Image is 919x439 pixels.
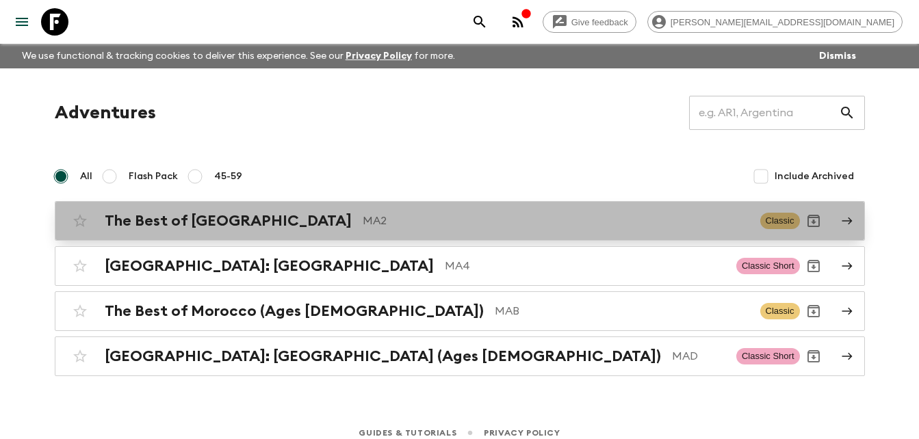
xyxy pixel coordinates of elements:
a: Privacy Policy [346,51,412,61]
h1: Adventures [55,99,156,127]
span: Flash Pack [129,170,178,183]
span: Classic [760,303,800,319]
h2: [GEOGRAPHIC_DATA]: [GEOGRAPHIC_DATA] [105,257,434,275]
span: 45-59 [214,170,242,183]
button: search adventures [466,8,493,36]
h2: The Best of Morocco (Ages [DEMOGRAPHIC_DATA]) [105,302,484,320]
button: Archive [800,252,827,280]
div: [PERSON_NAME][EMAIL_ADDRESS][DOMAIN_NAME] [647,11,903,33]
span: Classic [760,213,800,229]
a: [GEOGRAPHIC_DATA]: [GEOGRAPHIC_DATA]MA4Classic ShortArchive [55,246,865,286]
span: Include Archived [775,170,854,183]
h2: [GEOGRAPHIC_DATA]: [GEOGRAPHIC_DATA] (Ages [DEMOGRAPHIC_DATA]) [105,347,661,365]
a: The Best of Morocco (Ages [DEMOGRAPHIC_DATA])MABClassicArchive [55,291,865,331]
button: Archive [800,207,827,235]
p: MAD [672,348,725,364]
span: [PERSON_NAME][EMAIL_ADDRESS][DOMAIN_NAME] [663,17,902,27]
input: e.g. AR1, Argentina [689,94,839,132]
span: Classic Short [736,258,800,274]
a: The Best of [GEOGRAPHIC_DATA]MA2ClassicArchive [55,201,865,241]
span: Classic Short [736,348,800,364]
a: [GEOGRAPHIC_DATA]: [GEOGRAPHIC_DATA] (Ages [DEMOGRAPHIC_DATA])MADClassic ShortArchive [55,336,865,376]
button: Archive [800,297,827,325]
h2: The Best of [GEOGRAPHIC_DATA] [105,212,352,230]
span: Give feedback [564,17,636,27]
button: Dismiss [816,46,859,66]
button: Archive [800,343,827,370]
p: MA2 [363,213,749,229]
p: We use functional & tracking cookies to deliver this experience. See our for more. [16,44,461,68]
a: Give feedback [543,11,636,33]
span: All [80,170,92,183]
p: MA4 [445,258,725,274]
p: MAB [495,303,749,319]
button: menu [8,8,36,36]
